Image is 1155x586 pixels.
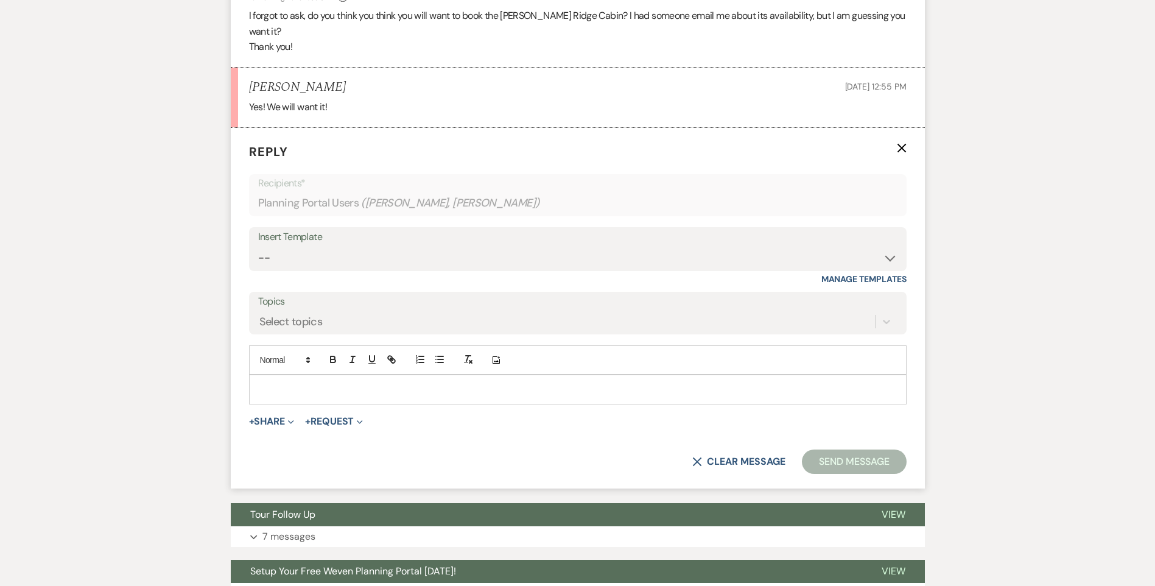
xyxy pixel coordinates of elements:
p: Thank you! [249,39,907,55]
span: + [305,417,311,426]
button: 7 messages [231,526,925,547]
span: View [882,508,905,521]
p: Recipients* [258,175,897,191]
button: Tour Follow Up [231,503,862,526]
div: Select topics [259,314,323,330]
button: Request [305,417,363,426]
h5: [PERSON_NAME] [249,80,346,95]
a: Manage Templates [821,274,907,284]
span: + [249,417,255,426]
span: ( [PERSON_NAME], [PERSON_NAME] ) [361,195,540,211]
p: I forgot to ask, do you think you think you will want to book the [PERSON_NAME] Ridge Cabin? I ha... [249,8,907,39]
button: View [862,503,925,526]
button: Setup Your Free Weven Planning Portal [DATE]! [231,560,862,583]
div: Insert Template [258,228,897,246]
button: View [862,560,925,583]
button: Send Message [802,450,906,474]
span: View [882,565,905,577]
label: Topics [258,293,897,311]
span: [DATE] 12:55 PM [845,81,907,92]
span: Reply [249,144,288,160]
div: Yes! We will want it! [249,99,907,115]
button: Share [249,417,295,426]
button: Clear message [692,457,785,467]
p: 7 messages [262,529,315,545]
div: Planning Portal Users [258,191,897,215]
span: Setup Your Free Weven Planning Portal [DATE]! [250,565,456,577]
span: Tour Follow Up [250,508,315,521]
